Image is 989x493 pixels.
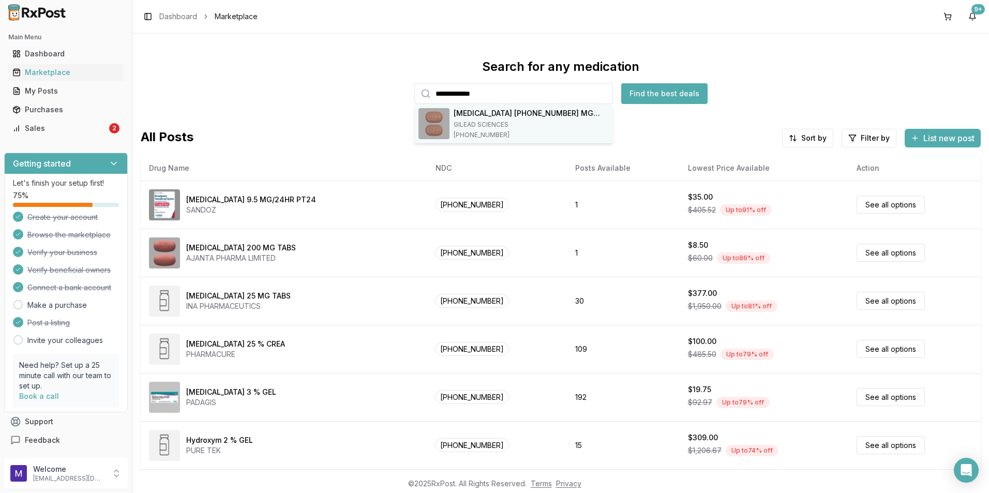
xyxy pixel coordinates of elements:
div: Sales [12,123,107,133]
div: PHARMACURE [186,349,285,360]
h3: Getting started [13,157,71,170]
div: AJANTA PHARMA LIMITED [186,253,296,263]
div: Purchases [12,104,119,115]
a: Dashboard [159,11,197,22]
span: Sort by [801,133,827,143]
span: [PHONE_NUMBER] [436,342,508,356]
div: Up to 91 % off [720,204,772,216]
div: Up to 86 % off [717,252,770,264]
div: $100.00 [688,336,716,347]
div: $19.75 [688,384,711,395]
span: [PHONE_NUMBER] [436,294,508,308]
span: Connect a bank account [27,282,111,293]
span: [PHONE_NUMBER] [454,131,609,139]
h2: Main Menu [8,33,124,41]
td: 192 [567,373,679,421]
span: [PHONE_NUMBER] [436,198,508,212]
span: $405.52 [688,205,716,215]
a: See all options [857,436,925,454]
span: [PHONE_NUMBER] [436,246,508,260]
a: Purchases [8,100,124,119]
button: Sort by [782,129,833,147]
button: 9+ [964,8,981,25]
p: [EMAIL_ADDRESS][DOMAIN_NAME] [33,474,105,483]
span: Verify your business [27,247,97,258]
span: Post a listing [27,318,70,328]
span: Browse the marketplace [27,230,111,240]
div: $377.00 [688,288,717,298]
div: $35.00 [688,192,713,202]
div: Up to 81 % off [726,301,777,312]
div: Hydroxym 2 % GEL [186,435,253,445]
div: PADAGIS [186,397,276,408]
img: User avatar [10,465,27,482]
a: Privacy [556,479,581,488]
td: 109 [567,325,679,373]
div: Up to 74 % off [726,445,778,456]
div: [MEDICAL_DATA] 25 % CREA [186,339,285,349]
div: Marketplace [12,67,119,78]
a: Make a purchase [27,300,87,310]
button: List new post [905,129,981,147]
button: Marketplace [4,64,128,81]
a: See all options [857,244,925,262]
button: Filter by [842,129,896,147]
span: $1,950.00 [688,301,722,311]
p: Welcome [33,464,105,474]
th: Lowest Price Available [680,156,848,181]
img: RxPost Logo [4,4,70,21]
button: Biktarvy 50-200-25 MG TABS[MEDICAL_DATA] [PHONE_NUMBER] MG TABSGILEAD SCIENCES[PHONE_NUMBER] [414,104,613,143]
div: PURE TEK [186,445,253,456]
a: List new post [905,134,981,144]
span: List new post [923,132,975,144]
a: Invite your colleagues [27,335,103,346]
span: Marketplace [215,11,258,22]
img: Diclofenac Potassium 25 MG TABS [149,286,180,317]
th: Drug Name [141,156,427,181]
div: Up to 79 % off [721,349,774,360]
a: Book a call [19,392,59,400]
button: Purchases [4,101,128,118]
p: Let's finish your setup first! [13,178,119,188]
a: See all options [857,196,925,214]
img: Rivastigmine 9.5 MG/24HR PT24 [149,189,180,220]
div: [MEDICAL_DATA] 25 MG TABS [186,291,291,301]
span: Filter by [861,133,890,143]
th: NDC [427,156,567,181]
span: $92.97 [688,397,712,408]
p: GILEAD SCIENCES [454,121,609,129]
a: Terms [531,479,552,488]
div: INA PHARMACEUTICS [186,301,291,311]
a: Sales2 [8,119,124,138]
span: Verify beneficial owners [27,265,111,275]
a: See all options [857,340,925,358]
a: Dashboard [8,44,124,63]
img: Biktarvy 50-200-25 MG TABS [418,108,449,139]
div: [MEDICAL_DATA] 200 MG TABS [186,243,296,253]
img: Entacapone 200 MG TABS [149,237,180,268]
div: [MEDICAL_DATA] 9.5 MG/24HR PT24 [186,195,316,205]
button: Support [4,412,128,431]
img: Hydroxym 2 % GEL [149,430,180,461]
span: $485.50 [688,349,716,360]
span: All Posts [141,129,193,147]
span: 75 % [13,190,28,201]
div: Up to 79 % off [716,397,770,408]
div: 9+ [971,4,985,14]
td: 30 [567,277,679,325]
div: Open Intercom Messenger [954,458,979,483]
div: SANDOZ [186,205,316,215]
a: Marketplace [8,63,124,82]
img: Methyl Salicylate 25 % CREA [149,334,180,365]
span: [PHONE_NUMBER] [436,390,508,404]
div: $8.50 [688,240,708,250]
span: $60.00 [688,253,713,263]
div: 2 [109,123,119,133]
td: 15 [567,421,679,469]
th: Posts Available [567,156,679,181]
h4: [MEDICAL_DATA] [PHONE_NUMBER] MG TABS [454,108,609,118]
div: Dashboard [12,49,119,59]
img: Diclofenac Sodium 3 % GEL [149,382,180,413]
a: My Posts [8,82,124,100]
nav: breadcrumb [159,11,258,22]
